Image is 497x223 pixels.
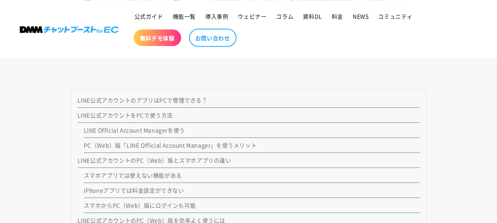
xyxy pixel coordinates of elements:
span: 料金 [332,13,343,20]
a: iPhoneアプリでは料金設定ができない [84,186,184,194]
img: 株式会社DMM Boost [20,26,119,33]
a: スマホアプリでは使えない機能がある [84,171,182,179]
a: ウェビナー [233,8,271,25]
span: ウェビナー [238,13,266,20]
span: 導入事例 [205,13,228,20]
span: 資料DL [303,13,322,20]
a: 料金 [327,8,348,25]
a: コミュニティ [373,8,418,25]
a: 機能一覧 [168,8,200,25]
a: 無料デモ体験 [134,29,181,46]
span: 公式ガイド [134,13,163,20]
span: 機能一覧 [173,13,196,20]
a: LINE Official Account Managerを使う [84,126,185,134]
span: コミュニティ [378,13,413,20]
a: 公式ガイド [130,8,168,25]
a: お問い合わせ [189,28,236,47]
a: コラム [271,8,298,25]
a: スマホからPC（Web）版にログインも可能 [84,201,196,209]
span: コラム [276,13,293,20]
a: 導入事例 [200,8,233,25]
a: 資料DL [298,8,327,25]
a: NEWS [348,8,373,25]
span: NEWS [353,13,368,20]
a: LINE公式アカウントのアプリはPCで管理できる？ [77,96,208,104]
span: お問い合わせ [195,34,230,41]
a: LINE公式アカウントのPC（Web）版とスマホアプリの違い [77,156,231,164]
a: PC（Web）版「LINE Official Account Manager」を使うメリット [84,141,257,149]
a: LINE公式アカウントをPCで使う方法 [77,111,173,119]
span: 無料デモ体験 [140,34,175,41]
